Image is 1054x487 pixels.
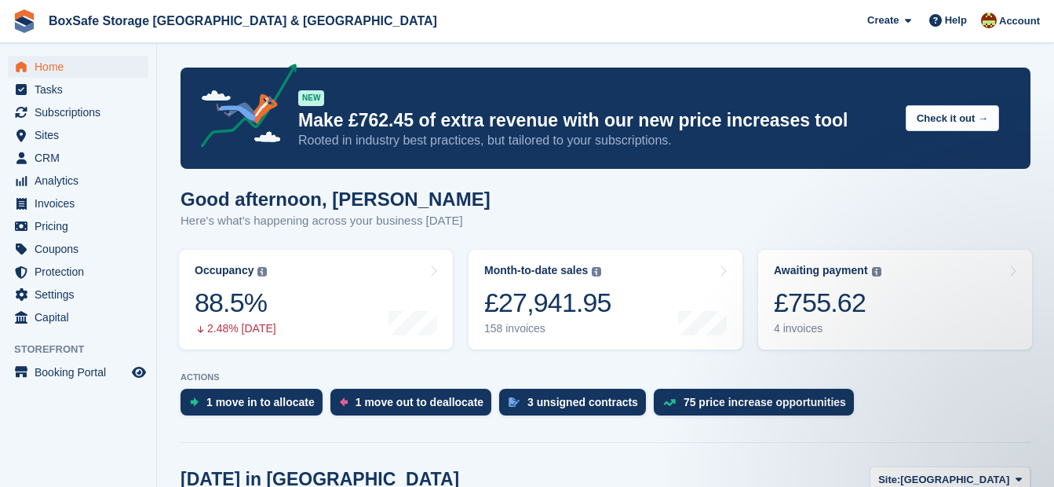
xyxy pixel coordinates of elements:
[181,212,491,230] p: Here's what's happening across your business [DATE]
[340,397,348,407] img: move_outs_to_deallocate_icon-f764333ba52eb49d3ac5e1228854f67142a1ed5810a6f6cc68b1a99e826820c5.svg
[190,397,199,407] img: move_ins_to_allocate_icon-fdf77a2bb77ea45bf5b3d319d69a93e2d87916cf1d5bf7949dd705db3b84f3ca.svg
[774,264,868,277] div: Awaiting payment
[684,396,846,408] div: 75 price increase opportunities
[758,250,1032,350] a: Awaiting payment £755.62 4 invoices
[330,389,499,423] a: 1 move out to deallocate
[42,8,443,34] a: BoxSafe Storage [GEOGRAPHIC_DATA] & [GEOGRAPHIC_DATA]
[356,396,483,408] div: 1 move out to deallocate
[195,322,276,335] div: 2.48% [DATE]
[8,238,148,260] a: menu
[8,170,148,192] a: menu
[8,124,148,146] a: menu
[195,264,253,277] div: Occupancy
[872,267,881,276] img: icon-info-grey-7440780725fd019a000dd9b08b2336e03edf1995a4989e88bcd33f0948082b44.svg
[13,9,36,33] img: stora-icon-8386f47178a22dfd0bd8f6a31ec36ba5ce8667c1dd55bd0f319d3a0aa187defe.svg
[181,189,491,210] h1: Good afternoon, [PERSON_NAME]
[298,109,893,132] p: Make £762.45 of extra revenue with our new price increases tool
[484,264,588,277] div: Month-to-date sales
[8,261,148,283] a: menu
[181,389,330,423] a: 1 move in to allocate
[8,284,148,306] a: menu
[35,56,129,78] span: Home
[35,170,129,192] span: Analytics
[35,361,129,383] span: Booking Portal
[484,287,611,319] div: £27,941.95
[8,306,148,328] a: menu
[945,13,967,28] span: Help
[35,147,129,169] span: CRM
[8,361,148,383] a: menu
[8,147,148,169] a: menu
[484,322,611,335] div: 158 invoices
[469,250,742,350] a: Month-to-date sales £27,941.95 158 invoices
[499,389,654,423] a: 3 unsigned contracts
[663,399,676,406] img: price_increase_opportunities-93ffe204e8149a01c8c9dc8f82e8f89637d9d84a8eef4429ea346261dce0b2c0.svg
[129,363,148,382] a: Preview store
[906,105,999,131] button: Check it out →
[592,267,601,276] img: icon-info-grey-7440780725fd019a000dd9b08b2336e03edf1995a4989e88bcd33f0948082b44.svg
[867,13,899,28] span: Create
[999,13,1040,29] span: Account
[35,238,129,260] span: Coupons
[298,90,324,106] div: NEW
[8,56,148,78] a: menu
[181,372,1030,383] p: ACTIONS
[527,396,638,408] div: 3 unsigned contracts
[188,64,297,153] img: price-adjustments-announcement-icon-8257ccfd72463d97f412b2fc003d46551f7dbcb40ab6d574587a9cd5c0d94...
[179,250,453,350] a: Occupancy 88.5% 2.48% [DATE]
[35,306,129,328] span: Capital
[8,79,148,101] a: menu
[298,132,893,149] p: Rooted in industry best practices, but tailored to your subscriptions.
[206,396,315,408] div: 1 move in to allocate
[35,261,129,283] span: Protection
[981,13,997,28] img: Kim
[8,215,148,237] a: menu
[8,192,148,214] a: menu
[257,267,267,276] img: icon-info-grey-7440780725fd019a000dd9b08b2336e03edf1995a4989e88bcd33f0948082b44.svg
[654,389,862,423] a: 75 price increase opportunities
[35,284,129,306] span: Settings
[774,287,881,319] div: £755.62
[35,192,129,214] span: Invoices
[14,342,156,357] span: Storefront
[8,101,148,123] a: menu
[35,79,129,101] span: Tasks
[35,215,129,237] span: Pricing
[509,397,520,407] img: contract_signature_icon-13c848040528278c33f63329250d36e43548de30e8caae1d1a13099fd9432cc5.svg
[35,124,129,146] span: Sites
[774,322,881,335] div: 4 invoices
[35,101,129,123] span: Subscriptions
[195,287,276,319] div: 88.5%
